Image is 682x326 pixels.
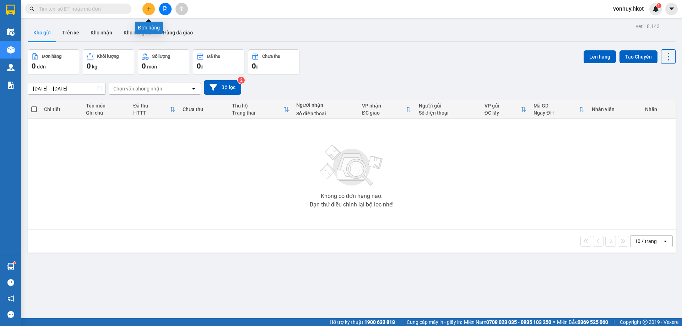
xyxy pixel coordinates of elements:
div: Thu hộ [232,103,283,109]
button: Trên xe [56,24,85,41]
span: search [29,6,34,11]
div: Không có đơn hàng nào. [321,193,383,199]
button: Khối lượng0kg [83,49,134,75]
img: solution-icon [7,82,15,89]
span: đ [201,64,204,70]
span: ⚪️ [553,321,555,324]
img: svg+xml;base64,PHN2ZyBjbGFzcz0ibGlzdC1wbHVnX19zdmciIHhtbG5zPSJodHRwOi8vd3d3LnczLm9yZy8yMDAwL3N2Zy... [316,141,387,190]
img: warehouse-icon [7,46,15,54]
div: Nhân viên [592,106,638,112]
div: VP nhận [362,103,406,109]
div: Nhãn [645,106,672,112]
strong: 0369 525 060 [578,319,608,325]
div: Mã GD [534,103,579,109]
div: Khối lượng [97,54,119,59]
button: Đơn hàng0đơn [28,49,79,75]
svg: open [662,238,668,244]
div: Bạn thử điều chỉnh lại bộ lọc nhé! [310,202,394,208]
button: Số lượng0món [138,49,189,75]
th: Toggle SortBy [358,100,415,119]
div: ĐC giao [362,110,406,116]
button: caret-down [665,3,678,15]
span: kg [92,64,97,70]
input: Select a date range. [28,83,105,94]
span: 0 [142,62,146,70]
button: Tạo Chuyến [619,50,657,63]
div: Đơn hàng [42,54,61,59]
button: aim [175,3,188,15]
span: 1 [657,3,660,8]
div: ver 1.8.143 [636,22,660,30]
span: file-add [163,6,168,11]
div: 10 / trang [635,238,657,245]
div: Tên món [86,103,126,109]
div: Đã thu [207,54,220,59]
button: Hàng đã giao [157,24,199,41]
span: món [147,64,157,70]
th: Toggle SortBy [530,100,588,119]
img: logo-vxr [6,5,15,15]
div: Số điện thoại [419,110,477,116]
span: vonhuy.hkot [607,4,649,13]
img: icon-new-feature [653,6,659,12]
span: | [400,318,401,326]
span: question-circle [7,279,14,286]
span: 0 [87,62,91,70]
div: Chi tiết [44,106,79,112]
input: Tìm tên, số ĐT hoặc mã đơn [39,5,123,13]
button: Đã thu0đ [193,49,244,75]
button: Lên hàng [584,50,616,63]
sup: 1 [656,3,661,8]
div: Ghi chú [86,110,126,116]
div: Chưa thu [183,106,225,112]
span: message [7,311,14,318]
span: aim [179,6,184,11]
div: Người nhận [296,102,355,108]
button: file-add [159,3,172,15]
span: Hỗ trợ kỹ thuật: [330,318,395,326]
button: plus [142,3,155,15]
span: đ [256,64,259,70]
th: Toggle SortBy [228,100,293,119]
span: Miền Bắc [557,318,608,326]
svg: open [191,86,196,92]
span: notification [7,295,14,302]
div: Chọn văn phòng nhận [113,85,162,92]
span: plus [146,6,151,11]
div: Ngày ĐH [534,110,579,116]
span: 0 [197,62,201,70]
strong: 0708 023 035 - 0935 103 250 [486,319,551,325]
th: Toggle SortBy [481,100,530,119]
div: Đã thu [133,103,170,109]
span: Cung cấp máy in - giấy in: [407,318,462,326]
th: Toggle SortBy [130,100,179,119]
sup: 1 [13,262,16,264]
span: Miền Nam [464,318,551,326]
strong: 1900 633 818 [364,319,395,325]
span: caret-down [669,6,675,12]
button: Kho nhận [85,24,118,41]
div: Số lượng [152,54,170,59]
div: ĐC lấy [485,110,521,116]
button: Bộ lọc [204,80,241,95]
img: warehouse-icon [7,64,15,71]
div: HTTT [133,110,170,116]
div: VP gửi [485,103,521,109]
span: đơn [37,64,46,70]
div: Đơn hàng [135,22,163,34]
div: Số điện thoại [296,111,355,116]
span: copyright [643,320,648,325]
img: warehouse-icon [7,263,15,270]
button: Kho công nợ [118,24,157,41]
button: Chưa thu0đ [248,49,299,75]
span: 0 [252,62,256,70]
sup: 2 [238,77,245,84]
span: 0 [32,62,36,70]
button: Kho gửi [28,24,56,41]
span: | [613,318,615,326]
div: Người gửi [419,103,477,109]
div: Trạng thái [232,110,283,116]
div: Chưa thu [262,54,280,59]
img: warehouse-icon [7,28,15,36]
